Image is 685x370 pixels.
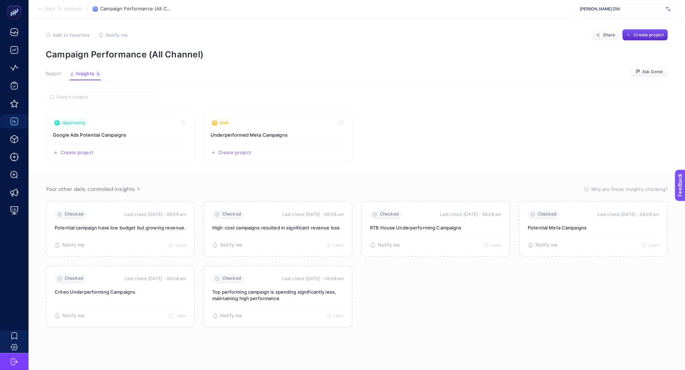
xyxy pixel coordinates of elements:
[45,6,82,12] span: Back To Analysis
[176,243,186,248] span: Learn
[666,5,670,12] img: svg%3e
[76,71,94,77] span: Insights
[326,243,344,248] button: Learn
[642,69,663,75] span: Ask Genie
[528,242,558,248] button: Notify me
[46,111,195,163] a: View insight titled
[649,243,659,248] span: Learn
[106,32,128,38] span: Notify me
[168,243,186,248] button: Learn
[168,313,186,318] button: Learn
[46,32,90,38] button: Add to favorites
[55,289,186,295] p: Criteo Underperforming Campaigns
[203,111,352,163] a: View insight titled
[212,313,242,319] button: Notify me
[210,150,251,156] button: Create a new project based on this insight
[220,242,242,248] span: Notify me
[96,71,101,77] div: 8
[220,313,242,319] span: Notify me
[210,131,345,138] h3: Insight title
[536,242,558,248] span: Notify me
[62,242,85,248] span: Notify me
[55,313,85,319] button: Notify me
[176,313,186,318] span: Learn
[46,111,668,163] section: Insight Packages
[580,6,663,12] span: [PERSON_NAME] DW
[222,212,241,217] span: Checked
[53,32,90,38] span: Add to favorites
[591,186,668,193] span: Why are these insights checking?
[333,313,344,318] span: Learn
[65,212,83,217] span: Checked
[212,289,344,301] p: Top performing campaign is spending significantly less, maintaining high performance
[56,95,148,100] input: Search
[598,211,659,218] time: Last check [DATE]・06:08 am
[528,224,659,231] p: Potential Meta Campaigns
[46,186,135,193] span: Your other daily controlled insights
[380,212,399,217] span: Checked
[222,276,241,281] span: Checked
[603,32,615,38] span: Share
[125,275,186,282] time: Last check [DATE]・06:08 am
[634,32,664,38] span: Create project
[491,243,501,248] span: Learn
[55,242,85,248] button: Notify me
[62,313,85,319] span: Notify me
[538,212,557,217] span: Checked
[46,71,61,77] span: Report
[326,313,344,318] button: Learn
[592,29,619,41] button: Share
[218,150,251,156] span: Create project
[622,29,668,41] button: Create project
[62,120,85,126] span: Opportunity
[212,242,242,248] button: Notify me
[282,275,344,282] time: Last check [DATE]・06:08 am
[220,120,229,126] span: Alert
[46,49,668,60] p: Campaign Performance (All Channel)
[370,242,400,248] button: Notify me
[630,66,668,77] button: Ask Genie
[641,243,659,248] button: Learn
[98,32,128,38] button: Notify me
[333,243,344,248] span: Learn
[378,242,400,248] span: Notify me
[484,243,501,248] button: Learn
[100,6,172,12] span: Campaign Performance (All Channel)
[212,224,344,231] p: High-cost campaigns resulted in significant revenue loss
[61,150,93,156] span: Create project
[53,131,188,138] h3: Insight title
[65,276,83,281] span: Checked
[440,211,501,218] time: Last check [DATE]・06:08 am
[125,211,186,218] time: Last check [DATE]・06:08 am
[55,224,186,231] p: Potential campaign have low budget but growing revenue.
[282,211,344,218] time: Last check [DATE]・06:08 am
[179,118,188,127] button: Toggle favorite
[53,150,93,156] button: Create a new project based on this insight
[87,6,88,11] span: /
[4,2,27,8] span: Feedback
[46,201,668,328] section: Passive Insight Packages
[370,224,501,231] p: RTB House Underperforming Campaigns
[337,118,345,127] button: Toggle favorite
